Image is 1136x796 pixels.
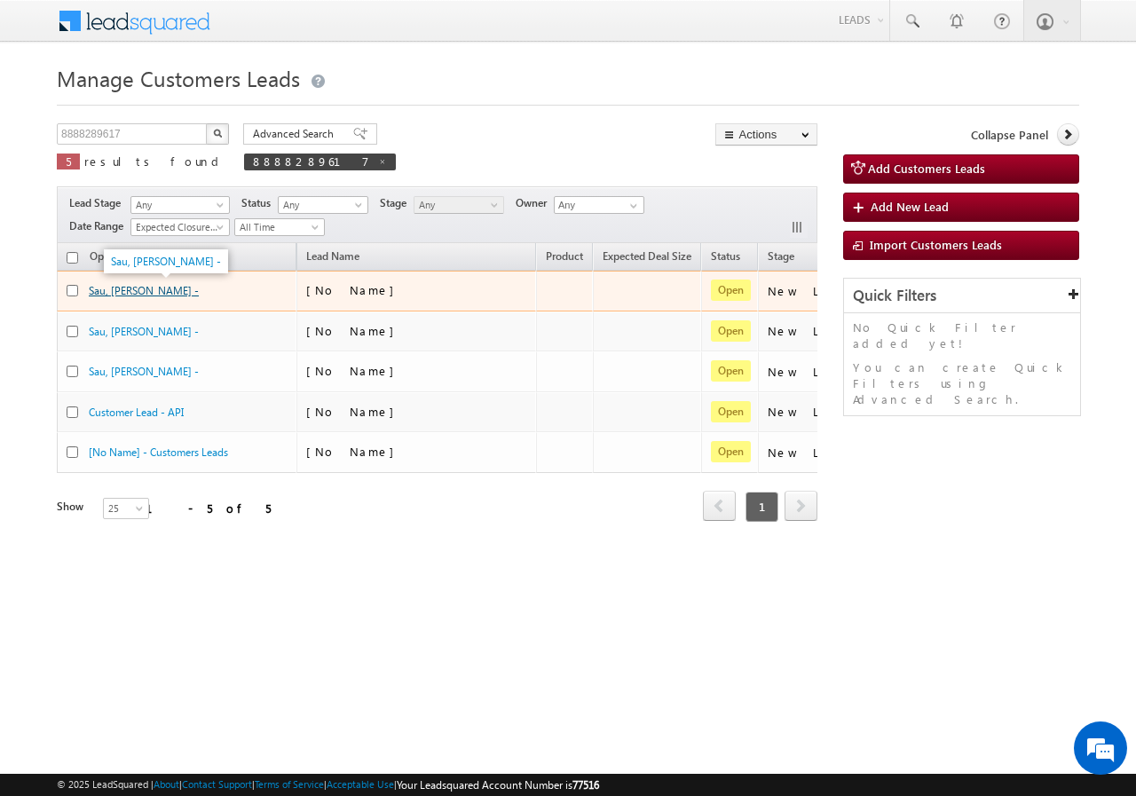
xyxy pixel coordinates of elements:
[870,237,1002,252] span: Import Customers Leads
[234,218,325,236] a: All Time
[711,280,751,301] span: Open
[30,93,75,116] img: d_60004797649_company_0_60004797649
[154,778,179,790] a: About
[81,247,187,270] a: Opportunity Name
[306,444,403,459] span: [No Name]
[546,249,583,263] span: Product
[572,778,599,792] span: 77516
[703,493,736,521] a: prev
[67,252,78,264] input: Check all records
[253,126,339,142] span: Advanced Search
[785,491,817,521] span: next
[844,279,1080,313] div: Quick Filters
[414,196,504,214] a: Any
[57,776,599,793] span: © 2025 LeadSquared | | | | |
[871,199,949,214] span: Add New Lead
[380,195,414,211] span: Stage
[516,195,554,211] span: Owner
[711,360,751,382] span: Open
[397,778,599,792] span: Your Leadsquared Account Number is
[291,9,334,51] div: Minimize live chat window
[104,500,151,516] span: 25
[711,401,751,422] span: Open
[69,195,128,211] span: Lead Stage
[90,249,178,263] span: Opportunity Name
[306,323,403,338] span: [No Name]
[241,195,278,211] span: Status
[69,218,130,234] span: Date Range
[89,365,199,378] a: Sau, [PERSON_NAME] -
[297,247,368,270] span: Lead Name
[131,197,224,213] span: Any
[131,219,224,235] span: Expected Closure Date
[130,196,230,214] a: Any
[130,218,230,236] a: Expected Closure Date
[702,247,749,270] a: Status
[414,197,499,213] span: Any
[768,404,856,420] div: New Lead
[57,64,300,92] span: Manage Customers Leads
[768,249,794,263] span: Stage
[84,154,225,169] span: results found
[868,161,985,176] span: Add Customers Leads
[711,320,751,342] span: Open
[89,325,199,338] a: Sau, [PERSON_NAME] -
[89,445,228,459] a: [No Name] - Customers Leads
[23,164,324,532] textarea: Type your message and hit 'Enter'
[255,778,324,790] a: Terms of Service
[278,196,368,214] a: Any
[768,445,856,461] div: New Lead
[554,196,644,214] input: Type to Search
[785,493,817,521] a: next
[89,406,184,419] a: Customer Lead - API
[745,492,778,522] span: 1
[235,219,319,235] span: All Time
[768,323,856,339] div: New Lead
[620,197,643,215] a: Show All Items
[594,247,700,270] a: Expected Deal Size
[89,284,199,297] a: Sau, [PERSON_NAME] -
[146,498,271,518] div: 1 - 5 of 5
[279,197,363,213] span: Any
[711,441,751,462] span: Open
[768,364,856,380] div: New Lead
[853,359,1071,407] p: You can create Quick Filters using Advanced Search.
[759,247,803,270] a: Stage
[92,93,298,116] div: Chat with us now
[182,778,252,790] a: Contact Support
[241,547,322,571] em: Start Chat
[703,491,736,521] span: prev
[306,404,403,419] span: [No Name]
[306,363,403,378] span: [No Name]
[103,498,149,519] a: 25
[768,283,856,299] div: New Lead
[57,499,89,515] div: Show
[306,282,403,297] span: [No Name]
[853,319,1071,351] p: No Quick Filter added yet!
[327,778,394,790] a: Acceptable Use
[111,255,221,268] a: Sau, [PERSON_NAME] -
[213,129,222,138] img: Search
[66,154,71,169] span: 5
[715,123,817,146] button: Actions
[603,249,691,263] span: Expected Deal Size
[253,154,369,169] span: 8888289617
[971,127,1048,143] span: Collapse Panel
